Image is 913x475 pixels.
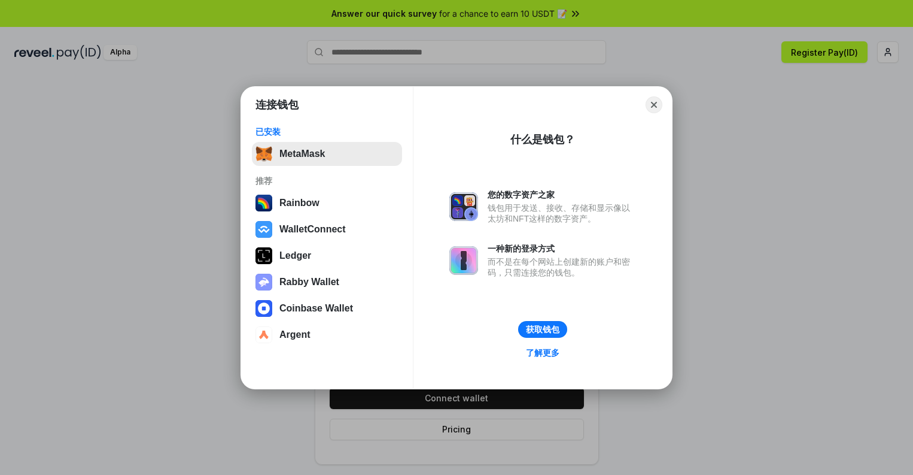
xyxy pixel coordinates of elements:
img: svg+xml,%3Csvg%20width%3D%22120%22%20height%3D%22120%22%20viewBox%3D%220%200%20120%20120%22%20fil... [255,195,272,211]
img: svg+xml,%3Csvg%20width%3D%2228%22%20height%3D%2228%22%20viewBox%3D%220%200%2028%2028%22%20fill%3D... [255,300,272,317]
button: Ledger [252,244,402,268]
div: Rainbow [279,198,319,208]
div: 什么是钱包？ [510,132,575,147]
img: svg+xml,%3Csvg%20xmlns%3D%22http%3A%2F%2Fwww.w3.org%2F2000%2Fsvg%22%20fill%3D%22none%22%20viewBox... [449,246,478,275]
div: 您的数字资产之家 [488,189,636,200]
div: Argent [279,329,311,340]
img: svg+xml,%3Csvg%20width%3D%2228%22%20height%3D%2228%22%20viewBox%3D%220%200%2028%2028%22%20fill%3D... [255,326,272,343]
img: svg+xml,%3Csvg%20xmlns%3D%22http%3A%2F%2Fwww.w3.org%2F2000%2Fsvg%22%20fill%3D%22none%22%20viewBox... [449,192,478,221]
img: svg+xml,%3Csvg%20xmlns%3D%22http%3A%2F%2Fwww.w3.org%2F2000%2Fsvg%22%20width%3D%2228%22%20height%3... [255,247,272,264]
div: MetaMask [279,149,325,159]
img: svg+xml,%3Csvg%20fill%3D%22none%22%20height%3D%2233%22%20viewBox%3D%220%200%2035%2033%22%20width%... [255,146,272,162]
button: 获取钱包 [518,321,567,338]
h1: 连接钱包 [255,98,299,112]
img: svg+xml,%3Csvg%20xmlns%3D%22http%3A%2F%2Fwww.w3.org%2F2000%2Fsvg%22%20fill%3D%22none%22%20viewBox... [255,274,272,291]
div: 获取钱包 [526,324,559,335]
div: 了解更多 [526,347,559,358]
button: Rainbow [252,191,402,215]
button: Coinbase Wallet [252,297,402,320]
button: Rabby Wallet [252,270,402,294]
button: MetaMask [252,142,402,166]
div: 推荐 [255,176,398,186]
div: Rabby Wallet [279,277,339,288]
div: 钱包用于发送、接收、存储和显示像以太坊和NFT这样的数字资产。 [488,202,636,224]
div: Coinbase Wallet [279,303,353,314]
div: Ledger [279,250,311,261]
div: WalletConnect [279,224,346,235]
div: 而不是在每个网站上创建新的账户和密码，只需连接您的钱包。 [488,256,636,278]
button: WalletConnect [252,217,402,241]
a: 了解更多 [519,345,567,361]
div: 已安装 [255,126,398,137]
button: Argent [252,323,402,347]
img: svg+xml,%3Csvg%20width%3D%2228%22%20height%3D%2228%22%20viewBox%3D%220%200%2028%2028%22%20fill%3D... [255,221,272,238]
button: Close [646,96,662,113]
div: 一种新的登录方式 [488,243,636,254]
